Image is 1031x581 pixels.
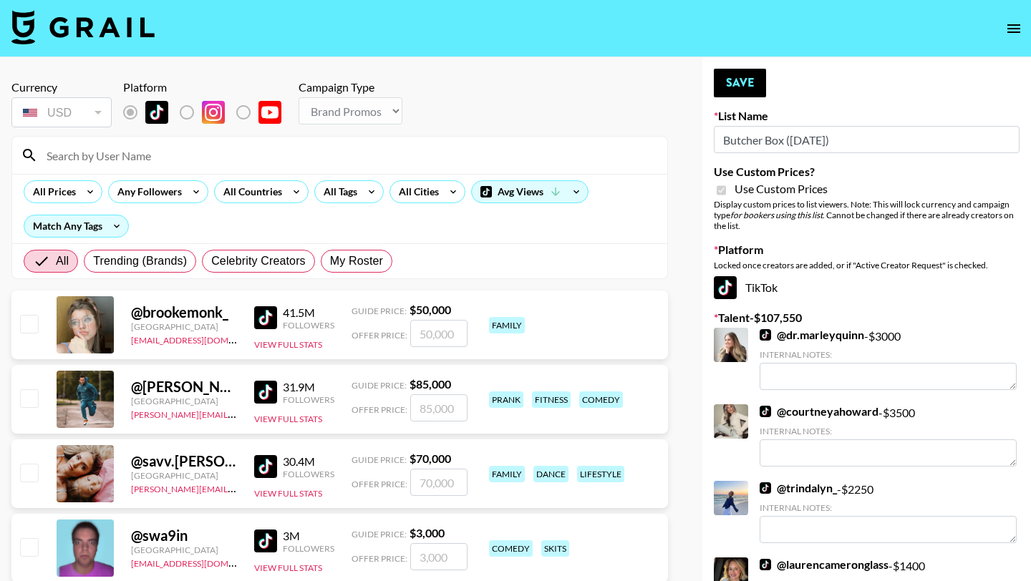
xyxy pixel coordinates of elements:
div: All Tags [315,181,360,202]
button: View Full Stats [254,562,322,573]
div: Followers [283,394,334,405]
div: - $ 3500 [760,404,1017,467]
div: Internal Notes: [760,426,1017,436]
a: [EMAIL_ADDRESS][DOMAIN_NAME] [131,555,275,569]
em: for bookers using this list [730,210,823,220]
div: skits [541,540,569,557]
img: TikTok [254,381,277,404]
button: View Full Stats [254,414,322,424]
img: TikTok [145,101,168,124]
span: Offer Price: [352,404,407,415]
div: Currency [11,80,112,94]
img: TikTok [714,276,737,299]
a: [EMAIL_ADDRESS][DOMAIN_NAME] [131,332,275,346]
span: Use Custom Prices [735,182,828,196]
label: Use Custom Prices? [714,165,1020,179]
div: [GEOGRAPHIC_DATA] [131,470,237,481]
div: comedy [579,391,623,408]
img: Instagram [202,101,225,124]
img: TikTok [760,482,771,494]
div: 41.5M [283,306,334,320]
div: Followers [283,320,334,331]
span: Guide Price: [352,306,407,316]
div: Platform [123,80,293,94]
div: 31.9M [283,380,334,394]
img: TikTok [254,306,277,329]
div: fitness [532,391,571,408]
div: Internal Notes: [760,502,1017,513]
div: Any Followers [109,181,185,202]
strong: $ 85,000 [410,377,451,391]
button: View Full Stats [254,339,322,350]
div: Display custom prices to list viewers. Note: This will lock currency and campaign type . Cannot b... [714,199,1020,231]
div: @ swa9in [131,527,237,545]
img: TikTok [254,529,277,552]
span: Offer Price: [352,479,407,489]
label: List Name [714,109,1020,123]
input: 70,000 [410,469,468,496]
div: Currency is locked to USD [11,94,112,130]
a: [PERSON_NAME][EMAIL_ADDRESS][DOMAIN_NAME] [131,406,343,420]
img: YouTube [258,101,281,124]
div: All Countries [215,181,285,202]
span: Guide Price: [352,380,407,391]
img: Grail Talent [11,10,155,44]
label: Platform [714,243,1020,257]
div: comedy [489,540,533,557]
a: @laurencameronglass [760,557,889,572]
input: 85,000 [410,394,468,421]
input: 3,000 [410,543,468,570]
div: Avg Views [472,181,588,202]
span: Offer Price: [352,553,407,564]
input: 50,000 [410,320,468,347]
div: [GEOGRAPHIC_DATA] [131,545,237,555]
div: dance [533,466,568,482]
div: @ savv.[PERSON_NAME] [131,452,237,470]
div: family [489,317,525,333]
div: All Cities [390,181,442,202]
div: - $ 2250 [760,481,1017,543]
span: Trending (Brands) [93,253,187,270]
strong: $ 70,000 [410,451,451,465]
div: List locked to TikTok. [123,97,293,127]
img: TikTok [760,406,771,417]
div: Followers [283,469,334,479]
div: 30.4M [283,454,334,469]
strong: $ 3,000 [410,526,445,539]
span: My Roster [330,253,383,270]
img: TikTok [254,455,277,478]
div: Followers [283,543,334,554]
button: open drawer [999,14,1028,43]
strong: $ 50,000 [410,303,451,316]
button: Save [714,69,766,97]
a: @dr.marleyquinn [760,328,864,342]
div: Internal Notes: [760,349,1017,360]
div: - $ 3000 [760,328,1017,390]
div: @ [PERSON_NAME].[PERSON_NAME] [131,378,237,396]
a: [PERSON_NAME][EMAIL_ADDRESS][DOMAIN_NAME] [131,481,343,494]
div: TikTok [714,276,1020,299]
div: @ brookemonk_ [131,303,237,321]
div: All Prices [24,181,79,202]
div: [GEOGRAPHIC_DATA] [131,396,237,406]
div: Campaign Type [299,80,402,94]
div: [GEOGRAPHIC_DATA] [131,321,237,332]
input: Search by User Name [38,144,659,167]
img: TikTok [760,559,771,570]
span: Celebrity Creators [211,253,306,270]
span: Guide Price: [352,454,407,465]
label: Talent - $ 107,550 [714,311,1020,325]
button: View Full Stats [254,488,322,499]
div: USD [14,100,109,125]
span: Guide Price: [352,529,407,539]
div: prank [489,391,523,408]
div: family [489,466,525,482]
img: TikTok [760,329,771,341]
div: 3M [283,529,334,543]
div: lifestyle [577,466,624,482]
div: Match Any Tags [24,215,128,237]
a: @trindalyn_ [760,481,837,495]
span: All [56,253,69,270]
span: Offer Price: [352,330,407,341]
a: @courtneyahoward [760,404,878,419]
